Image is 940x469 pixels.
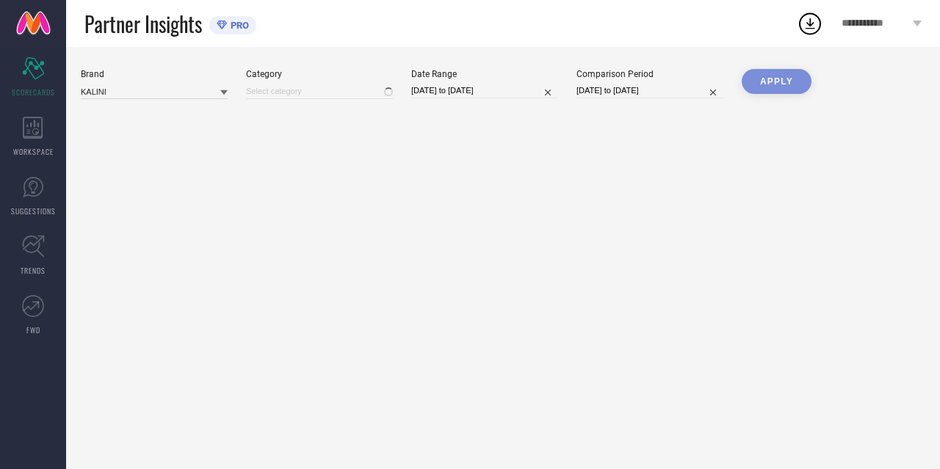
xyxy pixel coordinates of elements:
div: Date Range [411,69,558,79]
div: Open download list [797,10,823,37]
span: Partner Insights [84,9,202,39]
div: Comparison Period [576,69,723,79]
span: TRENDS [21,265,46,276]
span: PRO [227,20,249,31]
div: Category [246,69,393,79]
input: Select date range [411,83,558,98]
span: WORKSPACE [13,146,54,157]
span: SCORECARDS [12,87,55,98]
span: FWD [26,324,40,335]
span: SUGGESTIONS [11,206,56,217]
div: Brand [81,69,228,79]
input: Select comparison period [576,83,723,98]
